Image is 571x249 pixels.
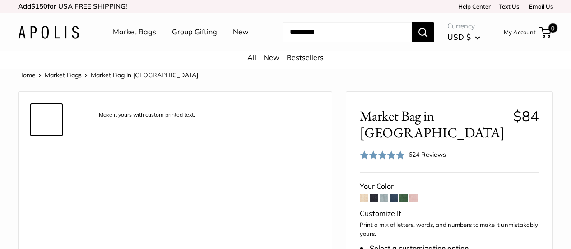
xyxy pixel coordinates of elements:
[30,212,63,244] a: description_Take it anywhere with easy-grip handles.
[31,2,47,10] span: $150
[172,25,217,39] a: Group Gifting
[18,69,198,81] nav: Breadcrumb
[540,27,551,38] a: 0
[247,53,256,62] a: All
[513,107,539,125] span: $84
[447,32,471,42] span: USD $
[30,176,63,208] a: Market Bag in Field Green
[360,207,539,221] div: Customize It
[30,140,63,172] a: Market Bag in Field Green
[264,53,279,62] a: New
[447,20,480,33] span: Currency
[30,103,63,136] a: description_Make it yours with custom printed text.
[94,109,200,121] div: Make it yours with custom printed text.
[283,22,412,42] input: Search...
[360,108,506,141] span: Market Bag in [GEOGRAPHIC_DATA]
[455,3,491,10] a: Help Center
[287,53,324,62] a: Bestsellers
[18,71,36,79] a: Home
[18,26,79,39] img: Apolis
[91,71,198,79] span: Market Bag in [GEOGRAPHIC_DATA]
[409,150,446,159] span: 624 Reviews
[548,23,557,33] span: 0
[499,3,519,10] a: Text Us
[360,180,539,193] div: Your Color
[45,71,82,79] a: Market Bags
[412,22,434,42] button: Search
[526,3,553,10] a: Email Us
[360,221,539,238] p: Print a mix of letters, words, and numbers to make it unmistakably yours.
[113,25,156,39] a: Market Bags
[233,25,249,39] a: New
[504,27,536,38] a: My Account
[447,30,480,44] button: USD $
